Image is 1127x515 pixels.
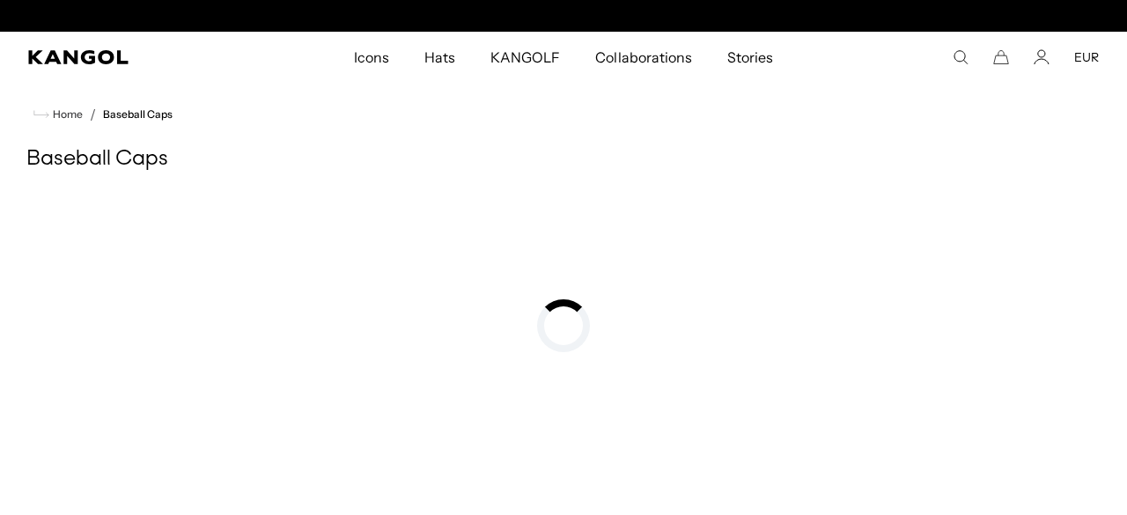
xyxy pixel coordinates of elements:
a: Stories [710,32,791,83]
a: Baseball Caps [103,108,173,121]
a: Collaborations [578,32,709,83]
button: EUR [1074,49,1099,65]
span: Stories [727,32,773,83]
summary: Search here [953,49,969,65]
div: 1 of 2 [382,9,745,23]
a: Hats [407,32,473,83]
a: KANGOLF [473,32,578,83]
span: Icons [354,32,389,83]
li: / [83,104,96,125]
a: Home [33,107,83,122]
h1: Baseball Caps [26,146,1101,173]
a: Kangol [28,50,233,64]
a: Account [1034,49,1050,65]
span: Hats [424,32,455,83]
span: Collaborations [595,32,691,83]
slideshow-component: Announcement bar [382,9,745,23]
span: KANGOLF [490,32,560,83]
button: Cart [993,49,1009,65]
div: Announcement [382,9,745,23]
a: Icons [336,32,407,83]
span: Home [49,108,83,121]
